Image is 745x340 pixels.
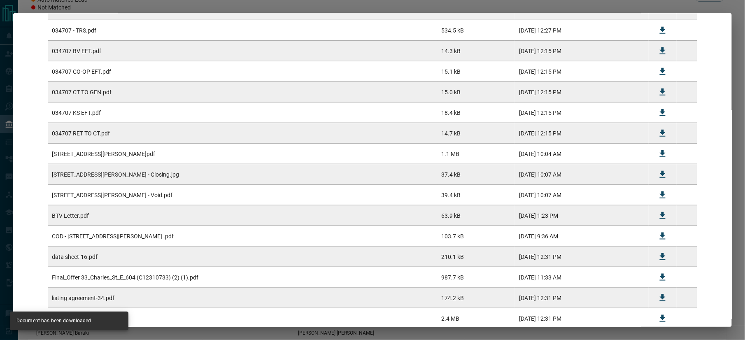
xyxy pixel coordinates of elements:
[48,205,437,226] td: BTV Letter.pdf
[48,185,437,205] td: [STREET_ADDRESS][PERSON_NAME] - Void.pdf
[515,20,649,41] td: [DATE] 12:27 PM
[48,41,437,61] td: 034707 BV EFT.pdf
[437,20,515,41] td: 534.5 kB
[653,62,673,82] button: Download
[653,41,673,61] button: Download
[515,226,649,247] td: [DATE] 9:36 AM
[48,164,437,185] td: [STREET_ADDRESS][PERSON_NAME] - Closing.jpg
[48,144,437,164] td: [STREET_ADDRESS][PERSON_NAME]pdf
[653,226,673,246] button: Download
[437,61,515,82] td: 15.1 kB
[653,123,673,143] button: Download
[515,185,649,205] td: [DATE] 10:07 AM
[515,267,649,288] td: [DATE] 11:33 AM
[515,61,649,82] td: [DATE] 12:15 PM
[437,226,515,247] td: 103.7 kB
[515,144,649,164] td: [DATE] 10:04 AM
[437,185,515,205] td: 39.4 kB
[437,205,515,226] td: 63.9 kB
[515,288,649,308] td: [DATE] 12:31 PM
[437,41,515,61] td: 14.3 kB
[48,267,437,288] td: Final_Offer 33_Charles_St_E_604 (C12310733) (2) (1).pdf
[515,123,649,144] td: [DATE] 12:15 PM
[48,82,437,102] td: 034707 CT TO GEN.pdf
[653,144,673,164] button: Download
[515,164,649,185] td: [DATE] 10:07 AM
[515,102,649,123] td: [DATE] 12:15 PM
[437,267,515,288] td: 987.7 kB
[653,82,673,102] button: Download
[515,247,649,267] td: [DATE] 12:31 PM
[16,314,91,328] div: Document has been downloaded
[515,41,649,61] td: [DATE] 12:15 PM
[653,247,673,267] button: Download
[653,206,673,226] button: Download
[437,308,515,329] td: 2.4 MB
[653,309,673,328] button: Download
[48,20,437,41] td: 034707 - TRS.pdf
[48,123,437,144] td: 034707 RET TO CT.pdf
[515,308,649,329] td: [DATE] 12:31 PM
[515,205,649,226] td: [DATE] 1:23 PM
[653,103,673,123] button: Download
[437,102,515,123] td: 18.4 kB
[48,247,437,267] td: data sheet-16.pdf
[437,247,515,267] td: 210.1 kB
[437,288,515,308] td: 174.2 kB
[48,226,437,247] td: COD - [STREET_ADDRESS][PERSON_NAME] .pdf
[48,61,437,82] td: 034707 CO-OP EFT.pdf
[437,82,515,102] td: 15.0 kB
[48,288,437,308] td: listing agreement-34.pdf
[653,165,673,184] button: Download
[653,185,673,205] button: Download
[515,82,649,102] td: [DATE] 12:15 PM
[48,308,437,329] td: reco-8.pdf
[653,268,673,287] button: Download
[48,102,437,123] td: 034707 KS EFT.pdf
[437,144,515,164] td: 1.1 MB
[653,21,673,40] button: Download
[437,164,515,185] td: 37.4 kB
[653,288,673,308] button: Download
[437,123,515,144] td: 14.7 kB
